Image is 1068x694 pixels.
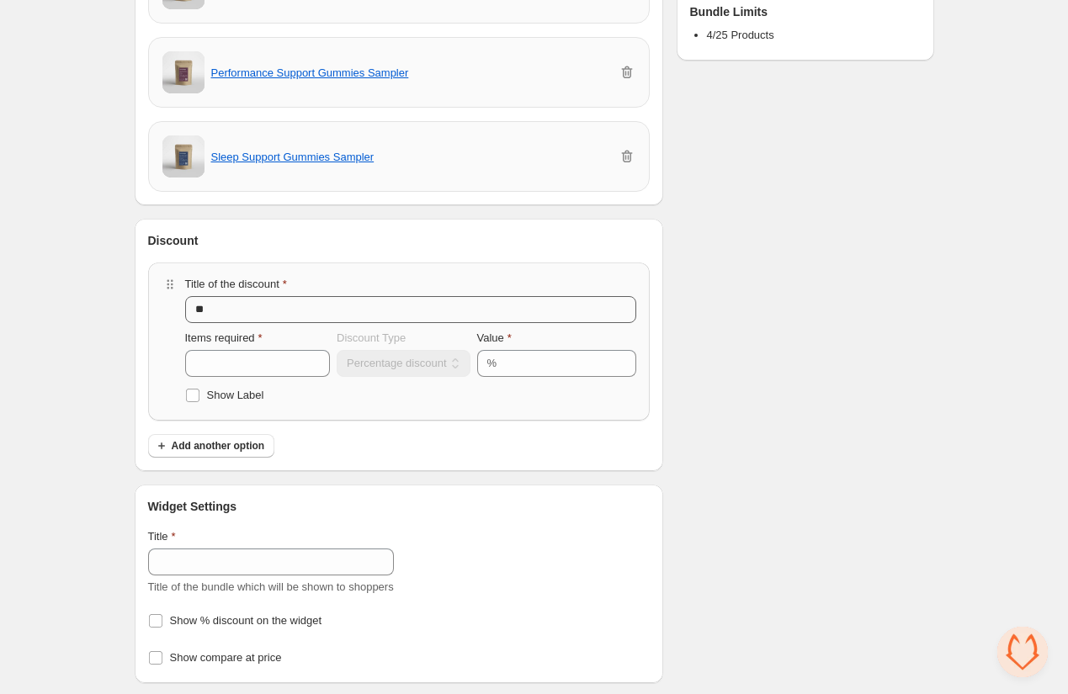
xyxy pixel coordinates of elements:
[148,498,237,515] h3: Widget Settings
[162,135,205,177] img: Sleep Support Gummies Sampler
[211,66,409,79] button: Performance Support Gummies Sampler
[207,389,264,401] span: Show Label
[172,439,265,453] span: Add another option
[185,276,287,293] label: Title of the discount
[477,330,512,347] label: Value
[337,330,406,347] label: Discount Type
[487,355,497,372] div: %
[148,232,199,249] h3: Discount
[185,330,263,347] label: Items required
[148,580,394,593] span: Title of the bundle which will be shown to shoppers
[148,528,176,545] label: Title
[170,651,282,664] span: Show compare at price
[997,627,1048,677] a: Open chat
[211,151,375,163] button: Sleep Support Gummies Sampler
[690,3,768,20] h3: Bundle Limits
[170,614,322,627] span: Show % discount on the widget
[707,29,774,41] span: 4/25 Products
[162,51,205,93] img: Performance Support Gummies Sampler
[148,434,275,458] button: Add another option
